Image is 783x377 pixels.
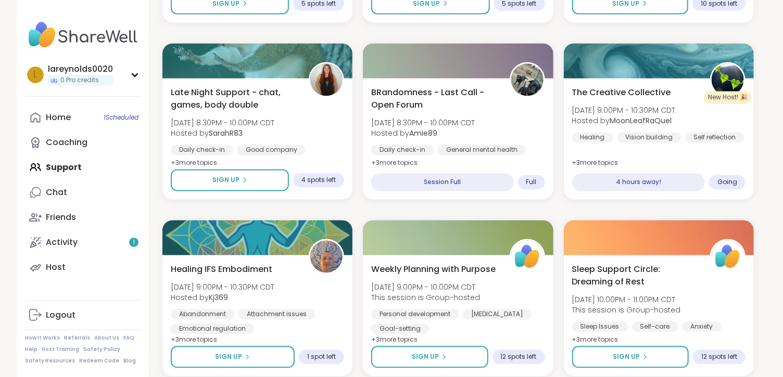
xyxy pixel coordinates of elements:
[371,87,498,112] span: BRandomness - Last Call - Open Forum
[371,145,434,155] div: Daily check-in
[60,76,99,85] span: 0 Pro credits
[171,128,274,139] span: Hosted by
[171,324,254,334] div: Emotional regulation
[511,241,544,273] img: ShareWell
[409,128,437,139] b: Amie89
[572,346,689,368] button: Sign Up
[438,145,526,155] div: General mental health
[83,346,120,353] a: Safety Policy
[371,282,480,293] span: [DATE] 9:00PM - 10:00PM CDT
[526,178,537,187] span: Full
[572,87,671,99] span: The Creative Collective
[683,322,722,332] div: Anxiety
[371,346,488,368] button: Sign Up
[215,353,242,362] span: Sign Up
[310,241,343,273] img: Kj369
[123,357,136,365] a: Blog
[171,346,295,368] button: Sign Up
[48,63,113,75] div: lareynolds0020
[25,303,141,328] a: Logout
[237,145,306,155] div: Good company
[572,106,676,116] span: [DATE] 9:00PM - 10:30PM CDT
[686,133,744,143] div: Self reflection
[42,346,79,353] a: Host Training
[46,112,71,123] div: Home
[46,187,67,198] div: Chat
[25,357,75,365] a: Safety Resources
[307,353,336,361] span: 1 spot left
[572,116,676,126] span: Hosted by
[617,133,681,143] div: Vision building
[171,282,274,293] span: [DATE] 9:00PM - 10:30PM CDT
[717,178,737,187] span: Going
[25,130,141,155] a: Coaching
[25,255,141,280] a: Host
[613,353,640,362] span: Sign Up
[133,238,135,247] span: 1
[64,334,90,342] a: Referrals
[171,145,233,155] div: Daily check-in
[701,353,737,361] span: 12 spots left
[209,293,228,303] b: Kj369
[572,264,699,289] span: Sleep Support Circle: Dreaming of Rest
[25,105,141,130] a: Home1Scheduled
[171,264,272,276] span: Healing IFS Embodiment
[371,324,429,334] div: Goal-setting
[501,353,537,361] span: 12 spots left
[46,262,66,273] div: Host
[301,176,336,185] span: 4 spots left
[712,64,744,96] img: MoonLeafRaQuel
[212,176,239,185] span: Sign Up
[572,305,681,316] span: This session is Group-hosted
[171,170,289,191] button: Sign Up
[25,17,141,53] img: ShareWell Nav Logo
[171,309,234,320] div: Abandonment
[511,64,544,96] img: Amie89
[572,133,613,143] div: Healing
[371,309,459,320] div: Personal development
[46,237,78,248] div: Activity
[463,309,532,320] div: [MEDICAL_DATA]
[209,128,243,139] b: SarahR83
[171,293,274,303] span: Hosted by
[171,118,274,128] span: [DATE] 8:30PM - 10:00PM CDT
[371,264,496,276] span: Weekly Planning with Purpose
[412,353,439,362] span: Sign Up
[371,128,475,139] span: Hosted by
[610,116,672,126] b: MoonLeafRaQuel
[371,174,513,191] div: Session Full
[25,334,60,342] a: How It Works
[712,241,744,273] img: ShareWell
[46,212,76,223] div: Friends
[25,346,37,353] a: Help
[371,293,480,303] span: This session is Group-hosted
[46,309,75,321] div: Logout
[79,357,119,365] a: Redeem Code
[572,295,681,305] span: [DATE] 10:00PM - 11:00PM CDT
[104,113,138,122] span: 1 Scheduled
[34,68,37,82] span: l
[46,137,87,148] div: Coaching
[572,322,628,332] div: Sleep Issues
[171,87,297,112] span: Late Night Support - chat, games, body double
[371,118,475,128] span: [DATE] 8:30PM - 10:00PM CDT
[572,174,705,191] div: 4 hours away!
[632,322,678,332] div: Self-care
[238,309,315,320] div: Attachment issues
[704,92,752,104] div: New Host! 🎉
[25,230,141,255] a: Activity1
[25,205,141,230] a: Friends
[25,180,141,205] a: Chat
[123,334,134,342] a: FAQ
[94,334,119,342] a: About Us
[310,64,343,96] img: SarahR83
